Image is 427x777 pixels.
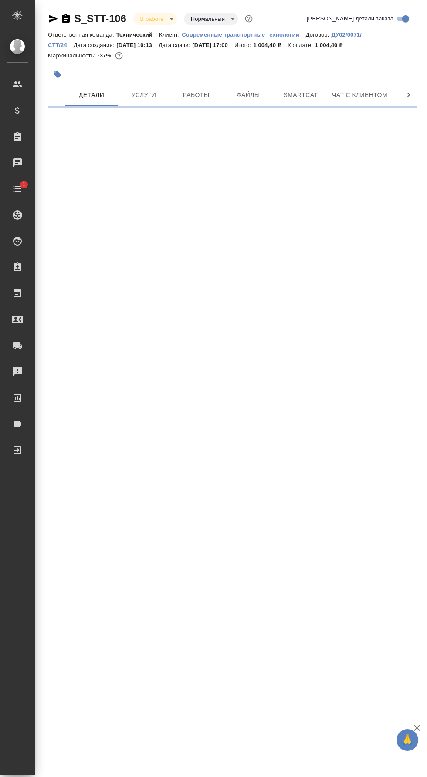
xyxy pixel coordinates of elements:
span: [PERSON_NAME] детали заказа [307,14,393,23]
div: В работе [133,13,177,25]
a: ДУ02/0071/СТТ/24 [48,30,362,48]
button: Доп статусы указывают на важность/срочность заказа [243,13,254,24]
span: Работы [175,90,217,101]
button: Скопировать ссылку для ЯМессенджера [48,13,58,24]
div: В работе [184,13,238,25]
span: Чат с клиентом [332,90,387,101]
button: Нормальный [188,15,227,23]
span: Smartcat [280,90,322,101]
p: Маржинальность: [48,52,98,59]
p: [DATE] 17:00 [192,42,234,48]
span: Файлы [227,90,269,101]
p: Клиент: [159,31,182,38]
a: Современные транспортные технологии [182,30,306,38]
span: Детали [71,90,112,101]
a: S_STT-106 [74,13,126,24]
p: Технический [116,31,159,38]
button: 1143.00 RUB; [113,50,125,61]
p: -37% [98,52,113,59]
p: К оплате: [288,42,315,48]
p: Договор: [306,31,332,38]
button: Добавить тэг [48,65,67,84]
p: 1 004,40 ₽ [315,42,349,48]
p: [DATE] 10:13 [116,42,159,48]
p: Ответственная команда: [48,31,116,38]
a: 1 [2,178,33,200]
button: 🙏 [396,729,418,751]
p: Дата создания: [74,42,116,48]
button: Скопировать ссылку [61,13,71,24]
span: Услуги [123,90,165,101]
span: 🙏 [400,731,415,749]
p: 1 004,40 ₽ [253,42,288,48]
span: 1 [17,180,30,189]
p: ДУ02/0071/СТТ/24 [48,31,362,48]
button: В работе [138,15,166,23]
p: Итого: [234,42,253,48]
p: Современные транспортные технологии [182,31,306,38]
p: Дата сдачи: [159,42,192,48]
